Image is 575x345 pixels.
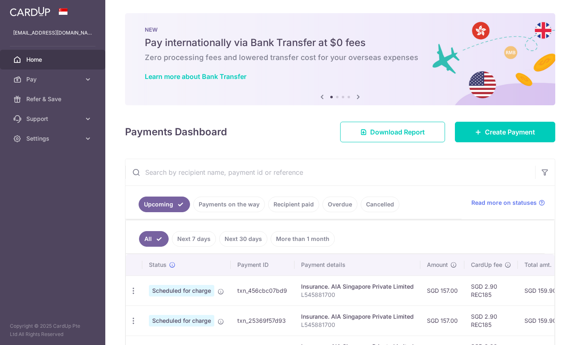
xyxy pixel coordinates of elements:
[139,197,190,212] a: Upcoming
[26,134,81,143] span: Settings
[370,127,425,137] span: Download Report
[26,115,81,123] span: Support
[26,75,81,83] span: Pay
[145,26,536,33] p: NEW
[361,197,399,212] a: Cancelled
[193,197,265,212] a: Payments on the way
[268,197,319,212] a: Recipient paid
[26,95,81,103] span: Refer & Save
[471,199,537,207] span: Read more on statuses
[420,306,464,336] td: SGD 157.00
[139,231,169,247] a: All
[231,254,294,276] th: Payment ID
[172,231,216,247] a: Next 7 days
[485,127,535,137] span: Create Payment
[231,306,294,336] td: txn_25369f57d93
[219,231,267,247] a: Next 30 days
[125,125,227,139] h4: Payments Dashboard
[294,254,420,276] th: Payment details
[301,291,414,299] p: L545881700
[149,261,167,269] span: Status
[271,231,335,247] a: More than 1 month
[10,7,50,16] img: CardUp
[145,53,536,63] h6: Zero processing fees and lowered transfer cost for your overseas expenses
[125,13,555,105] img: Bank transfer banner
[420,276,464,306] td: SGD 157.00
[471,261,502,269] span: CardUp fee
[26,56,81,64] span: Home
[145,36,536,49] h5: Pay internationally via Bank Transfer at $0 fees
[301,313,414,321] div: Insurance. AIA Singapore Private Limited
[455,122,555,142] a: Create Payment
[231,276,294,306] td: txn_456cbc07bd9
[518,306,567,336] td: SGD 159.90
[524,261,552,269] span: Total amt.
[301,282,414,291] div: Insurance. AIA Singapore Private Limited
[464,276,518,306] td: SGD 2.90 REC185
[322,197,357,212] a: Overdue
[340,122,445,142] a: Download Report
[471,199,545,207] a: Read more on statuses
[301,321,414,329] p: L545881700
[125,159,535,185] input: Search by recipient name, payment id or reference
[464,306,518,336] td: SGD 2.90 REC185
[427,261,448,269] span: Amount
[149,315,214,326] span: Scheduled for charge
[13,29,92,37] p: [EMAIL_ADDRESS][DOMAIN_NAME]
[145,72,246,81] a: Learn more about Bank Transfer
[149,285,214,296] span: Scheduled for charge
[518,276,567,306] td: SGD 159.90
